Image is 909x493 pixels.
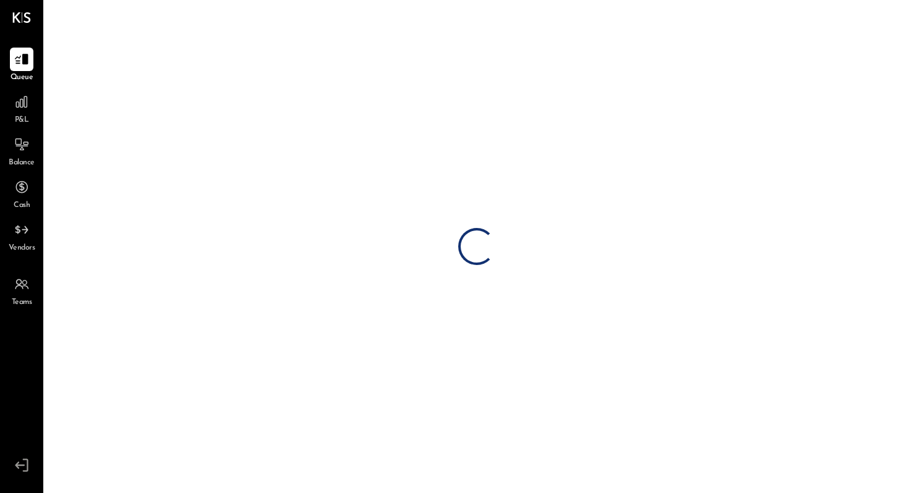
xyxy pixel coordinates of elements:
[15,115,29,126] span: P&L
[1,218,43,254] a: Vendors
[9,243,35,254] span: Vendors
[1,90,43,126] a: P&L
[1,272,43,308] a: Teams
[11,72,33,83] span: Queue
[1,175,43,211] a: Cash
[1,48,43,83] a: Queue
[1,133,43,169] a: Balance
[14,200,30,211] span: Cash
[12,297,32,308] span: Teams
[9,158,35,169] span: Balance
